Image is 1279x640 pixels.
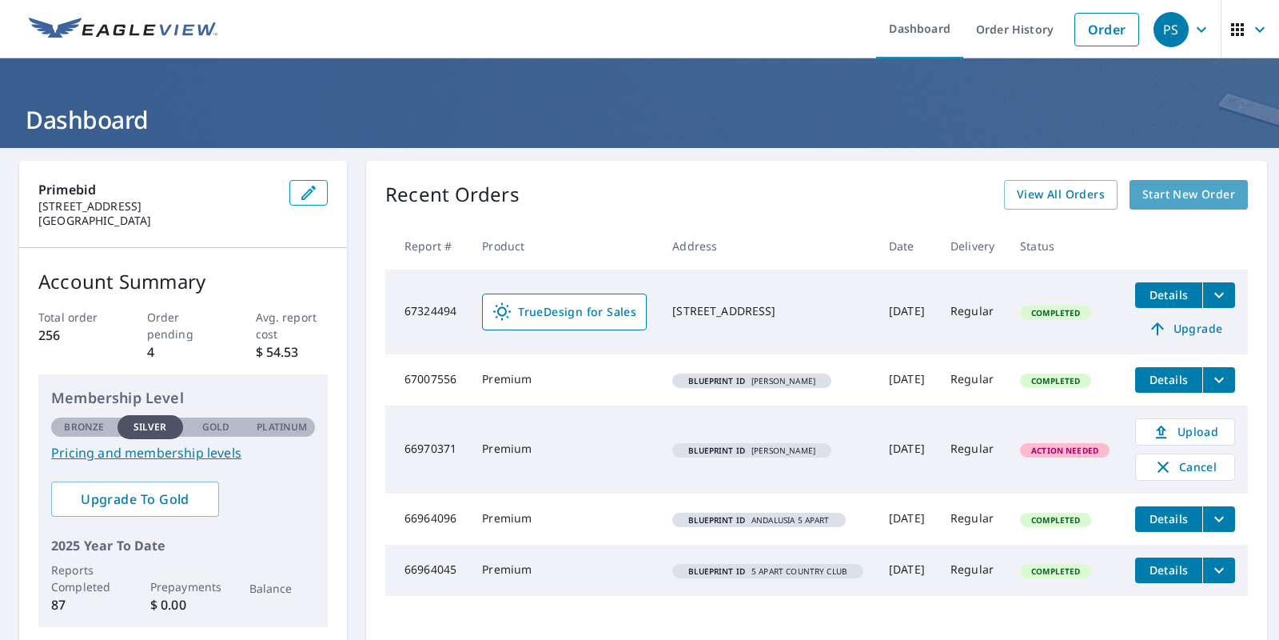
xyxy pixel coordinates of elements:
span: View All Orders [1017,185,1105,205]
td: 67007556 [385,354,469,406]
p: Prepayments [150,578,217,595]
td: [DATE] [876,545,938,596]
td: Premium [469,354,659,406]
td: 67324494 [385,270,469,354]
button: filesDropdownBtn-66964045 [1202,558,1235,583]
p: 256 [38,326,111,345]
p: Balance [249,580,316,597]
td: Regular [938,406,1007,494]
span: Completed [1022,514,1090,526]
span: Action Needed [1022,445,1108,456]
td: [DATE] [876,406,938,494]
a: Pricing and membership levels [51,443,315,462]
span: Upload [1146,422,1225,442]
td: Regular [938,270,1007,354]
td: Premium [469,406,659,494]
a: Upgrade [1135,316,1235,342]
button: detailsBtn-66964045 [1135,558,1202,583]
a: Start New Order [1130,180,1248,210]
span: Completed [1022,566,1090,577]
span: [PERSON_NAME] [679,377,825,385]
span: Details [1145,287,1193,302]
p: 87 [51,595,118,614]
p: Order pending [147,309,220,342]
span: Completed [1022,375,1090,386]
button: detailsBtn-67007556 [1135,367,1202,393]
span: Details [1145,562,1193,578]
p: Reports Completed [51,562,118,595]
td: Premium [469,494,659,545]
em: Blueprint ID [688,516,745,524]
button: Cancel [1135,454,1235,481]
em: Blueprint ID [688,446,745,454]
p: Platinum [257,420,307,434]
p: Primebid [38,180,277,199]
p: [STREET_ADDRESS] [38,199,277,214]
span: [PERSON_NAME] [679,446,825,454]
span: 5 APART COUNTRY CLUB [679,567,857,575]
span: Upgrade To Gold [64,490,206,508]
td: [DATE] [876,270,938,354]
div: PS [1153,12,1189,47]
p: Account Summary [38,267,328,296]
span: Upgrade [1145,319,1225,338]
td: Premium [469,545,659,596]
td: Regular [938,354,1007,406]
th: Date [876,222,938,270]
p: $ 54.53 [256,342,329,362]
span: Details [1145,372,1193,387]
span: ANDALUSIA 5 APART [679,516,839,524]
a: View All Orders [1004,180,1118,210]
th: Delivery [938,222,1007,270]
p: Bronze [64,420,104,434]
td: Regular [938,545,1007,596]
p: 2025 Year To Date [51,536,315,555]
p: $ 0.00 [150,595,217,614]
th: Report # [385,222,469,270]
p: Silver [133,420,167,434]
div: [STREET_ADDRESS] [672,303,863,319]
img: EV Logo [29,18,217,42]
td: 66970371 [385,406,469,494]
span: Start New Order [1142,185,1235,205]
td: 66964045 [385,545,469,596]
td: 66964096 [385,494,469,545]
a: TrueDesign for Sales [482,294,647,330]
th: Address [659,222,876,270]
span: Cancel [1152,458,1218,477]
p: 4 [147,342,220,362]
a: Upload [1135,418,1235,446]
a: Upgrade To Gold [51,482,219,517]
em: Blueprint ID [688,377,745,385]
th: Status [1007,222,1122,270]
p: Gold [202,420,229,434]
a: Order [1074,13,1139,46]
p: Total order [38,309,111,326]
td: [DATE] [876,494,938,545]
button: filesDropdownBtn-67007556 [1202,367,1235,393]
h1: Dashboard [19,103,1260,136]
p: Avg. report cost [256,309,329,342]
p: Recent Orders [385,180,520,210]
button: filesDropdownBtn-66964096 [1202,506,1235,532]
p: Membership Level [51,387,315,409]
em: Blueprint ID [688,567,745,575]
span: TrueDesign for Sales [492,302,636,322]
button: detailsBtn-66964096 [1135,506,1202,532]
span: Details [1145,511,1193,526]
p: [GEOGRAPHIC_DATA] [38,214,277,228]
span: Completed [1022,307,1090,318]
td: Regular [938,494,1007,545]
button: detailsBtn-67324494 [1135,282,1202,308]
th: Product [469,222,659,270]
td: [DATE] [876,354,938,406]
button: filesDropdownBtn-67324494 [1202,282,1235,308]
